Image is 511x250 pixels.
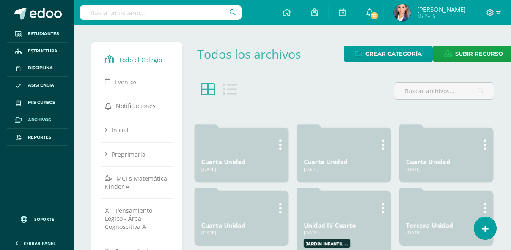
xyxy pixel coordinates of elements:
[455,46,503,62] span: Subir recurso
[105,174,167,190] span: MCI´s Matemática Kinder A
[365,46,422,62] span: Crear Categoría
[304,221,384,229] div: Unidad IV-Cuarto
[201,221,282,229] div: Cuarta Unidad
[105,203,169,234] a: Pensamiento Lógico - Área Cognoscitiva A
[417,5,466,14] span: [PERSON_NAME]
[28,48,58,54] span: Estructura
[394,83,494,99] input: Buscar archivos...
[406,158,486,166] div: Cuarta Unidad
[197,46,314,62] div: Todos los archivos
[105,207,152,231] span: Pensamiento Lógico - Área Cognoscitiva A
[7,25,68,43] a: Estudiantes
[406,221,486,229] div: Tercera Unidad
[370,11,379,20] span: 12
[406,229,486,236] div: [DATE]
[24,240,56,246] span: Cerrar panel
[112,150,146,158] span: Preprimaria
[116,102,156,110] span: Notificaciones
[105,74,169,89] a: Eventos
[112,126,129,134] span: Inicial
[105,98,169,113] a: Notificaciones
[201,158,245,166] a: Cuarta Unidad
[201,166,282,172] div: [DATE]
[304,158,348,166] a: Cuarta Unidad
[197,46,301,62] a: Todos los archivos
[115,78,137,86] span: Eventos
[304,166,384,172] div: [DATE]
[304,239,350,248] label: Jardin Infantil Los Alamos
[7,129,68,146] a: Reportes
[28,99,55,106] span: Mis cursos
[394,4,411,21] img: a4f25af6f13a557362ae74f9c546a2f3.png
[105,147,169,162] a: Preprimaria
[304,158,384,166] div: Cuarta Unidad
[344,46,433,62] a: Crear Categoría
[7,111,68,129] a: Archivos
[80,5,242,20] input: Busca un usuario...
[406,166,486,172] div: [DATE]
[28,117,51,123] span: Archivos
[406,221,453,229] a: Tercera Unidad
[7,60,68,77] a: Disciplina
[7,94,68,111] a: Mis cursos
[304,229,384,236] div: [DATE]
[304,221,356,229] a: Unidad IV-Cuarto
[201,221,245,229] a: Cuarta Unidad
[201,158,282,166] div: Cuarta Unidad
[7,43,68,60] a: Estructura
[28,82,54,89] span: Asistencia
[28,134,51,141] span: Reportes
[7,77,68,94] a: Asistencia
[105,171,169,194] a: MCI´s Matemática Kinder A
[119,56,162,64] span: Todo el Colegio
[417,13,466,20] span: Mi Perfil
[201,229,282,236] div: [DATE]
[28,30,59,37] span: Estudiantes
[105,122,169,137] a: Inicial
[10,208,64,228] a: Soporte
[406,158,450,166] a: Cuarta Unidad
[34,216,54,222] span: Soporte
[28,65,53,71] span: Disciplina
[105,51,169,66] a: Todo el Colegio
